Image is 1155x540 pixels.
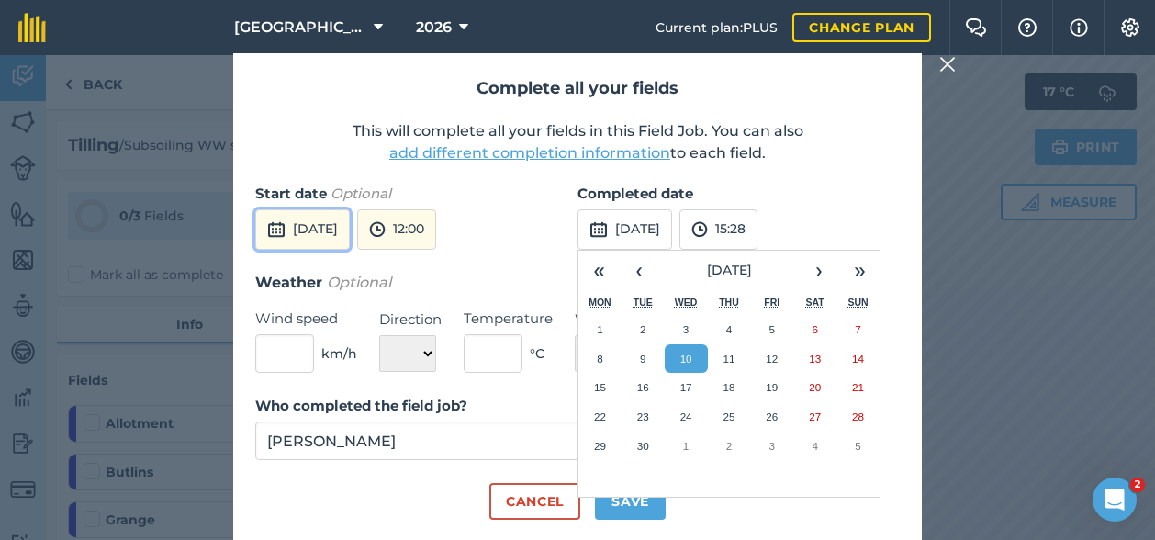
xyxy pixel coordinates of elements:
abbr: 16 September 2025 [637,381,649,393]
button: add different completion information [389,142,670,164]
button: 2 October 2025 [708,432,751,461]
button: 7 September 2025 [836,315,880,344]
em: Optional [327,274,391,291]
button: 21 September 2025 [836,373,880,402]
abbr: 27 September 2025 [809,411,821,422]
span: 2026 [416,17,452,39]
abbr: 18 September 2025 [723,381,734,393]
span: km/h [321,343,357,364]
label: Wind speed [255,308,357,330]
abbr: 17 September 2025 [680,381,692,393]
img: svg+xml;base64,PD94bWwgdmVyc2lvbj0iMS4wIiBlbmNvZGluZz0idXRmLTgiPz4KPCEtLSBHZW5lcmF0b3I6IEFkb2JlIE... [589,219,608,241]
abbr: 8 September 2025 [597,353,602,365]
abbr: 4 October 2025 [812,440,817,452]
abbr: 6 September 2025 [812,323,817,335]
abbr: 5 October 2025 [855,440,860,452]
button: 23 September 2025 [622,402,665,432]
span: 2 [1130,478,1145,492]
button: 10 September 2025 [665,344,708,374]
abbr: 1 September 2025 [597,323,602,335]
label: Direction [379,309,442,331]
abbr: Tuesday [634,297,653,308]
span: Current plan : PLUS [656,17,778,38]
abbr: 14 September 2025 [852,353,864,365]
button: « [578,251,619,291]
h2: Complete all your fields [255,75,900,102]
strong: Who completed the field job? [255,397,467,414]
a: Change plan [792,13,931,42]
abbr: Saturday [806,297,824,308]
span: [GEOGRAPHIC_DATA] [234,17,366,39]
button: 3 September 2025 [665,315,708,344]
abbr: 29 September 2025 [594,440,606,452]
abbr: Monday [589,297,611,308]
abbr: 12 September 2025 [766,353,778,365]
abbr: Sunday [847,297,868,308]
button: » [839,251,880,291]
abbr: 3 September 2025 [683,323,689,335]
button: 8 September 2025 [578,344,622,374]
button: 29 September 2025 [578,432,622,461]
strong: Start date [255,185,327,202]
button: 6 September 2025 [793,315,836,344]
abbr: 15 September 2025 [594,381,606,393]
abbr: 30 September 2025 [637,440,649,452]
abbr: 2 September 2025 [640,323,645,335]
button: 28 September 2025 [836,402,880,432]
span: [DATE] [707,262,752,278]
p: This will complete all your fields in this Field Job. You can also to each field. [255,120,900,164]
button: Cancel [489,483,580,520]
abbr: 11 September 2025 [723,353,734,365]
button: 16 September 2025 [622,373,665,402]
button: 19 September 2025 [750,373,793,402]
button: Save [595,483,666,520]
button: [DATE] [255,209,350,250]
abbr: Wednesday [675,297,698,308]
abbr: 23 September 2025 [637,411,649,422]
strong: Completed date [577,185,693,202]
img: svg+xml;base64,PD94bWwgdmVyc2lvbj0iMS4wIiBlbmNvZGluZz0idXRmLTgiPz4KPCEtLSBHZW5lcmF0b3I6IEFkb2JlIE... [691,219,708,241]
abbr: 7 September 2025 [855,323,860,335]
button: 11 September 2025 [708,344,751,374]
button: 1 September 2025 [578,315,622,344]
abbr: 1 October 2025 [683,440,689,452]
button: 15:28 [679,209,757,250]
button: 20 September 2025 [793,373,836,402]
button: 24 September 2025 [665,402,708,432]
img: Two speech bubbles overlapping with the left bubble in the forefront [965,18,987,37]
button: 18 September 2025 [708,373,751,402]
img: svg+xml;base64,PD94bWwgdmVyc2lvbj0iMS4wIiBlbmNvZGluZz0idXRmLTgiPz4KPCEtLSBHZW5lcmF0b3I6IEFkb2JlIE... [369,219,386,241]
abbr: 20 September 2025 [809,381,821,393]
img: A question mark icon [1016,18,1038,37]
label: Weather [575,309,666,331]
button: 5 October 2025 [836,432,880,461]
button: 14 September 2025 [836,344,880,374]
button: [DATE] [577,209,672,250]
button: › [799,251,839,291]
img: svg+xml;base64,PD94bWwgdmVyc2lvbj0iMS4wIiBlbmNvZGluZz0idXRmLTgiPz4KPCEtLSBHZW5lcmF0b3I6IEFkb2JlIE... [267,219,286,241]
abbr: Thursday [719,297,739,308]
button: 17 September 2025 [665,373,708,402]
abbr: 22 September 2025 [594,411,606,422]
button: 13 September 2025 [793,344,836,374]
button: [DATE] [659,251,799,291]
button: ‹ [619,251,659,291]
button: 9 September 2025 [622,344,665,374]
abbr: 2 October 2025 [726,440,732,452]
iframe: Intercom live chat [1093,478,1137,522]
h3: Weather [255,271,900,295]
button: 26 September 2025 [750,402,793,432]
abbr: 13 September 2025 [809,353,821,365]
button: 25 September 2025 [708,402,751,432]
button: 12 September 2025 [750,344,793,374]
abbr: 21 September 2025 [852,381,864,393]
img: svg+xml;base64,PHN2ZyB4bWxucz0iaHR0cDovL3d3dy53My5vcmcvMjAwMC9zdmciIHdpZHRoPSIxNyIgaGVpZ2h0PSIxNy... [1070,17,1088,39]
abbr: 4 September 2025 [726,323,732,335]
button: 12:00 [357,209,436,250]
img: A cog icon [1119,18,1141,37]
button: 30 September 2025 [622,432,665,461]
label: Temperature [464,308,553,330]
abbr: 5 September 2025 [769,323,775,335]
button: 1 October 2025 [665,432,708,461]
abbr: 9 September 2025 [640,353,645,365]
